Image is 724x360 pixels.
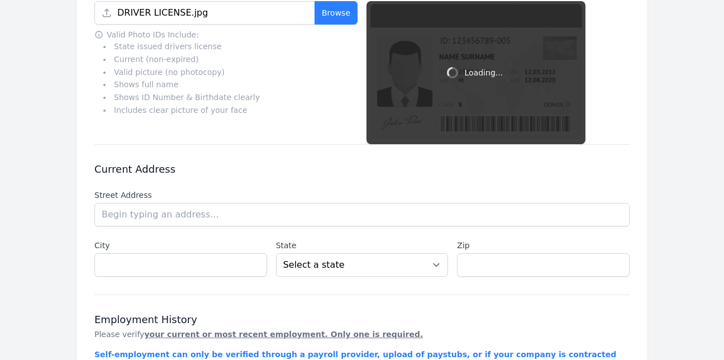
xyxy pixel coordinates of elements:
label: Zip [457,240,630,251]
li: Valid picture (no photocopy) [103,66,358,79]
div: Loading... [366,1,585,144]
li: State issued drivers license [103,40,358,53]
li: Includes clear picture of your face [103,104,358,117]
label: Street Address [94,190,630,201]
button: Browse [315,1,358,25]
h3: Employment History [94,313,630,326]
li: Shows ID Number & Birthdate clearly [103,91,358,104]
label: State [276,240,449,251]
span: Valid Photo IDs Include: [107,29,199,40]
input: Begin typing an address... [94,203,630,226]
li: Shows full name [103,78,358,91]
span: Please verify [94,330,423,339]
li: Current (non-expired) [103,53,358,66]
label: City [94,240,267,251]
u: your current or most recent employment. Only one is required. [144,330,423,339]
h3: Current Address [94,163,630,176]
